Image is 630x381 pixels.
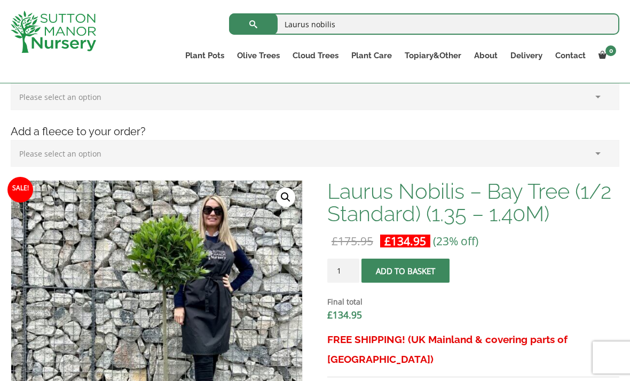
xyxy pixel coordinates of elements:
[7,177,33,203] span: Sale!
[276,188,295,207] a: View full-screen image gallery
[231,48,286,63] a: Olive Trees
[549,48,592,63] a: Contact
[327,296,619,308] dt: Final total
[327,308,362,321] bdi: 134.95
[345,48,398,63] a: Plant Care
[3,123,627,140] h4: Add a fleece to your order?
[433,234,478,248] span: (23% off)
[398,48,468,63] a: Topiary&Other
[327,308,333,321] span: £
[327,330,619,369] h3: FREE SHIPPING! (UK Mainland & covering parts of [GEOGRAPHIC_DATA])
[179,48,231,63] a: Plant Pots
[229,13,619,35] input: Search...
[605,45,616,56] span: 0
[504,48,549,63] a: Delivery
[361,259,450,283] button: Add to basket
[286,48,345,63] a: Cloud Trees
[327,259,359,283] input: Product quantity
[332,234,338,248] span: £
[384,234,426,248] bdi: 134.95
[332,234,373,248] bdi: 175.95
[468,48,504,63] a: About
[592,48,619,63] a: 0
[384,234,391,248] span: £
[11,11,96,53] img: logo
[327,180,619,225] h1: Laurus Nobilis – Bay Tree (1/2 Standard) (1.35 – 1.40M)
